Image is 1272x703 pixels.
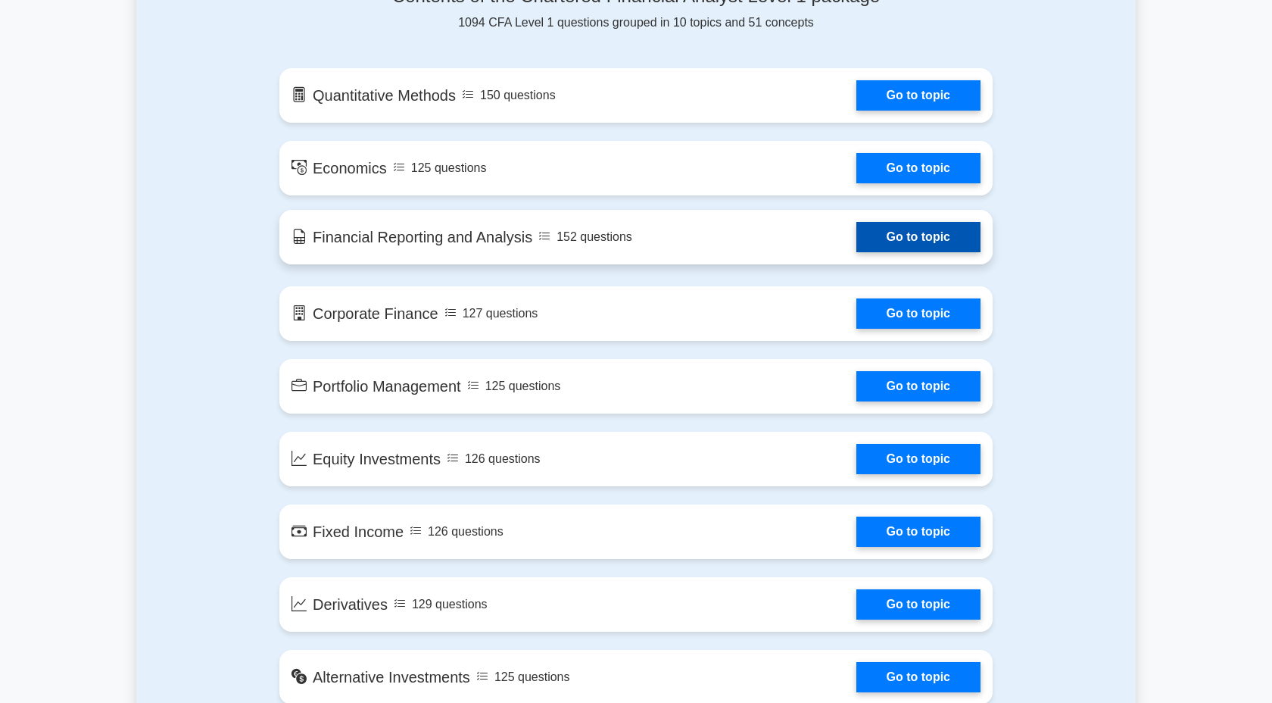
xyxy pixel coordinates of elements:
[856,517,980,547] a: Go to topic
[856,153,980,183] a: Go to topic
[856,371,980,401] a: Go to topic
[856,80,980,111] a: Go to topic
[856,298,980,329] a: Go to topic
[856,222,980,252] a: Go to topic
[856,444,980,474] a: Go to topic
[856,589,980,620] a: Go to topic
[856,662,980,692] a: Go to topic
